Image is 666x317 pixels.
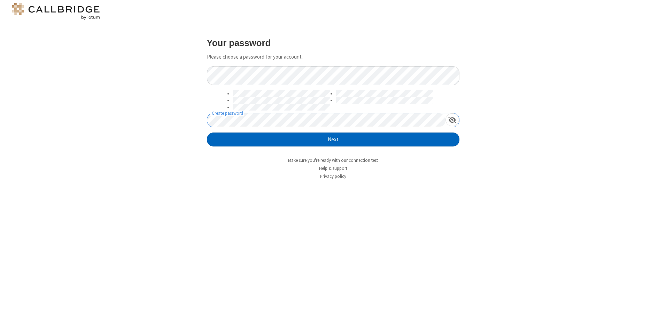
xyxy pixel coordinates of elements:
[207,133,459,146] button: Next
[288,157,378,163] a: Make sure you're ready with our connection test
[319,165,347,171] a: Help & support
[207,113,446,127] input: Create password
[446,113,459,126] div: Show password
[320,173,346,179] a: Privacy policy
[207,53,459,61] p: Please choose a password for your account.
[207,38,459,48] h3: Your password
[10,3,101,20] img: logo@2x.png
